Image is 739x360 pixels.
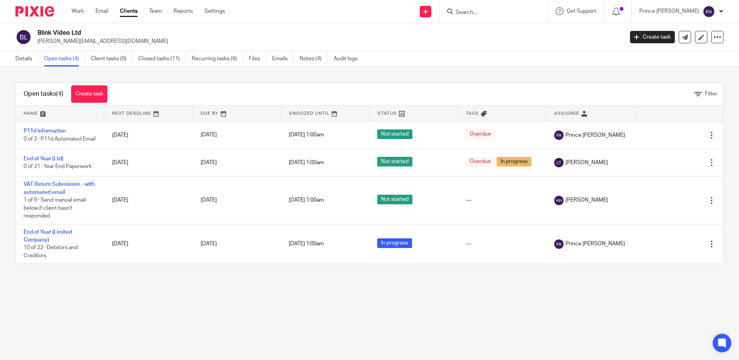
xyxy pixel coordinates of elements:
span: Overdue [466,157,495,166]
span: Not started [377,195,412,204]
div: --- [466,240,539,248]
a: Reports [174,7,193,15]
span: Tags [466,111,479,115]
span: (4) [56,91,63,97]
span: 0 of 21 · Year End Paperwork [24,164,92,169]
a: VAT Return Submission - with automated email [24,182,95,195]
span: Snoozed Until [289,111,330,115]
p: Prince [PERSON_NAME] [639,7,699,15]
span: [PERSON_NAME] [565,159,608,166]
span: [DATE] [201,197,217,203]
a: Open tasks (4) [44,51,85,66]
p: [PERSON_NAME][EMAIL_ADDRESS][DOMAIN_NAME] [37,37,618,45]
a: End of Year (Limited Company) [24,229,72,243]
a: Clients [120,7,138,15]
span: Status [378,111,397,115]
span: Filter [705,91,717,97]
span: Prince [PERSON_NAME] [565,131,625,139]
span: [DATE] 1:00am [289,132,324,138]
a: Create task [71,85,107,103]
td: [DATE] [104,121,193,149]
a: P11d information [24,128,66,134]
a: Work [72,7,84,15]
a: Recurring tasks (6) [192,51,243,66]
span: Not started [377,157,412,166]
a: Files [249,51,266,66]
span: Get Support [567,8,596,14]
span: 0 of 2 · P11d Automated Email [24,136,95,142]
a: Email [95,7,108,15]
img: svg%3E [554,196,564,205]
span: [PERSON_NAME] [565,196,608,204]
a: Notes (4) [300,51,328,66]
span: Overdue [466,129,495,139]
td: [DATE] [104,149,193,176]
input: Search [455,9,524,16]
a: Closed tasks (11) [138,51,186,66]
a: Team [149,7,162,15]
a: Details [15,51,38,66]
span: [DATE] 1:00am [289,160,324,165]
img: svg%3E [554,239,564,249]
td: [DATE] [104,177,193,224]
img: svg%3E [703,5,715,18]
img: svg%3E [554,131,564,140]
span: [DATE] 1:00am [289,241,324,247]
span: [DATE] [201,241,217,247]
td: [DATE] [104,224,193,263]
a: Emails [272,51,294,66]
a: End of Year (Ltd) [24,156,63,161]
div: --- [466,196,539,204]
span: Prince [PERSON_NAME] [565,240,625,248]
span: In progress [377,238,412,248]
a: Client tasks (0) [91,51,133,66]
a: Settings [204,7,225,15]
img: svg%3E [554,158,564,167]
a: Create task [630,31,675,43]
a: Audit logs [334,51,363,66]
span: 1 of 9 · Send manual email below if client hasn't responded [24,197,86,219]
span: [DATE] [201,160,217,165]
span: Not started [377,129,412,139]
span: 10 of 22 · Debitors and Creditors [24,245,78,259]
h1: Open tasks [24,90,63,98]
img: svg%3E [15,29,32,45]
h2: Blink Video Ltd [37,29,502,37]
span: In progress [497,157,531,166]
span: [DATE] [201,132,217,138]
img: Pixie [15,6,54,17]
span: [DATE] 1:00am [289,198,324,203]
